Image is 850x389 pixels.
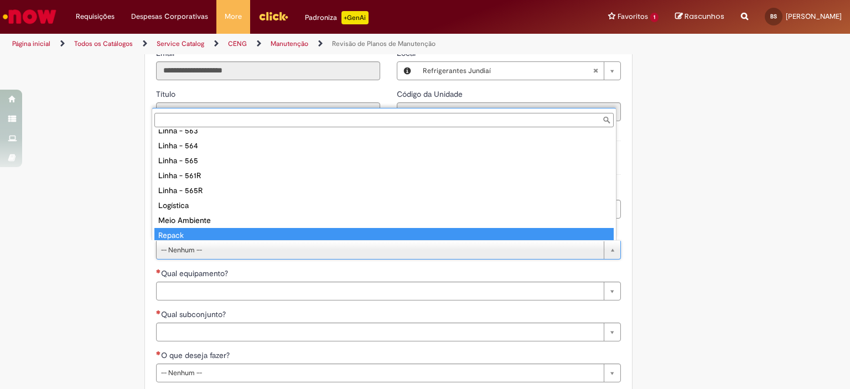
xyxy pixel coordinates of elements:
div: Linha - 561R [154,168,614,183]
div: Logística [154,198,614,213]
div: Linha - 565R [154,183,614,198]
div: Meio Ambiente [154,213,614,228]
div: Linha - 564 [154,138,614,153]
ul: Qual a área? [152,129,616,240]
div: Linha - 565 [154,153,614,168]
div: Repack [154,228,614,243]
div: Linha - 563 [154,123,614,138]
